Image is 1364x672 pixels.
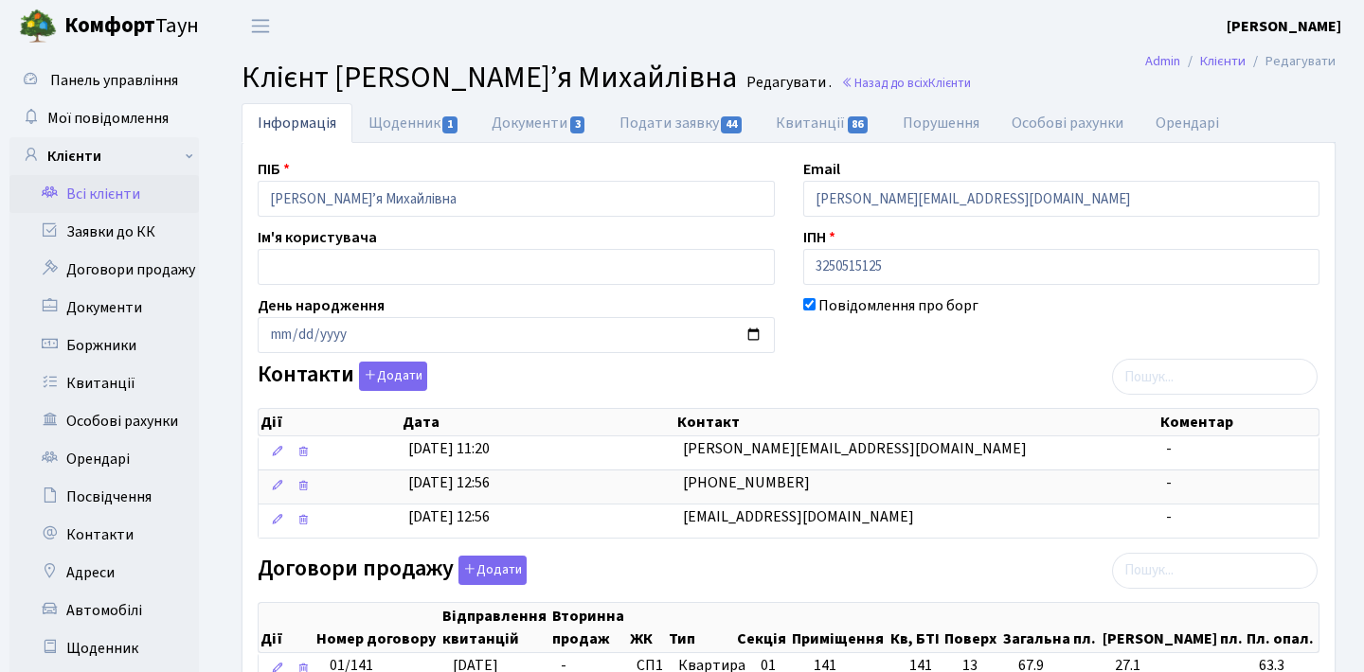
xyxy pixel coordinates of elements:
[683,438,1027,459] span: [PERSON_NAME][EMAIL_ADDRESS][DOMAIN_NAME]
[9,440,199,478] a: Орендарі
[352,103,476,143] a: Щоденник
[628,603,667,652] th: ЖК
[476,103,602,143] a: Документи
[743,74,832,92] small: Редагувати .
[442,116,458,133] span: 1
[458,556,527,585] button: Договори продажу
[1112,359,1318,395] input: Пошук...
[887,103,996,143] a: Порушення
[1166,472,1172,493] span: -
[803,158,840,181] label: Email
[242,103,352,143] a: Інформація
[9,137,199,175] a: Клієнти
[9,251,199,289] a: Договори продажу
[1246,51,1336,72] li: Редагувати
[818,294,978,317] label: Повідомлення про борг
[408,506,490,527] span: [DATE] 12:56
[1101,603,1245,652] th: [PERSON_NAME] пл.
[9,592,199,629] a: Автомобілі
[9,175,199,213] a: Всі клієнти
[9,62,199,99] a: Панель управління
[667,603,735,652] th: Тип
[9,327,199,364] a: Боржники
[9,402,199,440] a: Особові рахунки
[237,10,284,42] button: Переключити навігацію
[9,516,199,554] a: Контакти
[848,116,869,133] span: 86
[603,103,760,143] a: Подати заявку
[1112,553,1318,589] input: Пошук...
[9,99,199,137] a: Мої повідомлення
[570,116,585,133] span: 3
[1166,438,1172,459] span: -
[258,556,527,585] label: Договори продажу
[550,603,627,652] th: Вторинна продаж
[888,603,942,652] th: Кв, БТІ
[735,603,789,652] th: Секція
[841,74,971,92] a: Назад до всіхКлієнти
[408,438,490,459] span: [DATE] 11:20
[314,603,440,652] th: Номер договору
[258,158,290,181] label: ПІБ
[19,8,57,45] img: logo.png
[9,478,199,516] a: Посвідчення
[683,472,810,493] span: [PHONE_NUMBER]
[803,226,835,249] label: ІПН
[1001,603,1101,652] th: Загальна пл.
[9,554,199,592] a: Адреси
[996,103,1140,143] a: Особові рахунки
[790,603,888,652] th: Приміщення
[440,603,550,652] th: Відправлення квитанцій
[1166,506,1172,527] span: -
[1145,51,1180,71] a: Admin
[258,226,377,249] label: Ім'я користувача
[1227,15,1341,38] a: [PERSON_NAME]
[50,70,178,91] span: Панель управління
[359,362,427,391] button: Контакти
[401,409,676,435] th: Дата
[64,10,199,43] span: Таун
[9,629,199,667] a: Щоденник
[1117,42,1364,81] nav: breadcrumb
[1227,16,1341,37] b: [PERSON_NAME]
[675,409,1158,435] th: Контакт
[1200,51,1246,71] a: Клієнти
[1245,603,1319,652] th: Пл. опал.
[9,289,199,327] a: Документи
[928,74,971,92] span: Клієнти
[1158,409,1319,435] th: Коментар
[64,10,155,41] b: Комфорт
[721,116,742,133] span: 44
[258,362,427,391] label: Контакти
[1140,103,1235,143] a: Орендарі
[760,103,886,143] a: Квитанції
[683,506,914,527] span: [EMAIL_ADDRESS][DOMAIN_NAME]
[242,56,737,99] span: Клієнт [PERSON_NAME]’я Михайлівна
[259,409,401,435] th: Дії
[454,552,527,585] a: Додати
[354,359,427,392] a: Додати
[9,364,199,402] a: Квитанції
[942,603,1000,652] th: Поверх
[408,472,490,493] span: [DATE] 12:56
[47,108,169,129] span: Мої повідомлення
[258,294,385,317] label: День народження
[9,213,199,251] a: Заявки до КК
[259,603,314,652] th: Дії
